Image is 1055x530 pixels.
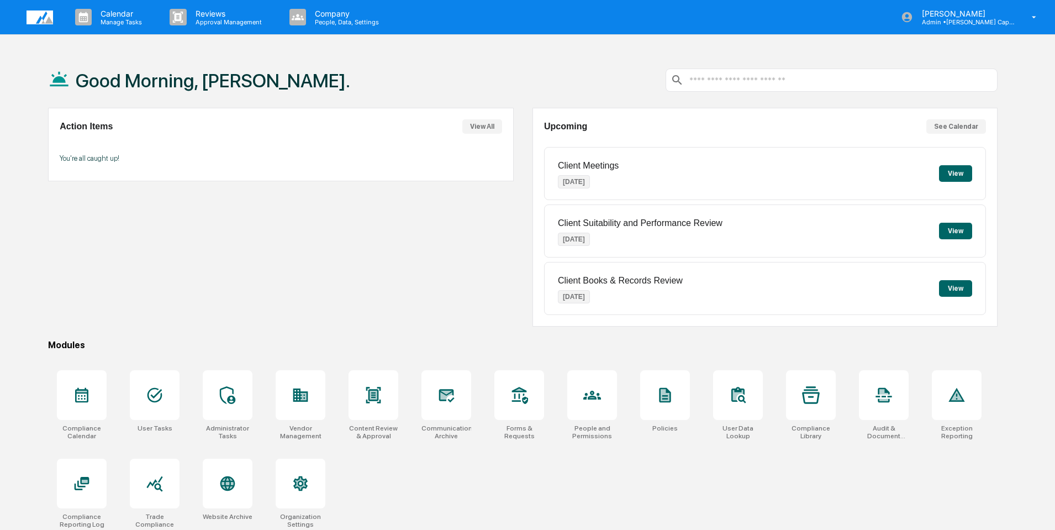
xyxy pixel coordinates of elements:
div: Organization Settings [276,513,325,528]
p: [DATE] [558,233,590,246]
div: Modules [48,340,998,350]
h1: Good Morning, [PERSON_NAME]. [76,70,350,92]
p: [DATE] [558,175,590,188]
p: [PERSON_NAME] [913,9,1016,18]
div: Audit & Document Logs [859,424,909,440]
div: Compliance Reporting Log [57,513,107,528]
p: Client Meetings [558,161,619,171]
button: See Calendar [926,119,986,134]
div: User Tasks [138,424,172,432]
div: Policies [652,424,678,432]
div: Communications Archive [421,424,471,440]
button: View All [462,119,502,134]
button: View [939,165,972,182]
button: View [939,280,972,297]
div: Exception Reporting [932,424,982,440]
p: Company [306,9,384,18]
p: Approval Management [187,18,267,26]
p: Client Books & Records Review [558,276,683,286]
iframe: Open customer support [1020,494,1049,523]
p: [DATE] [558,290,590,303]
p: Calendar [92,9,147,18]
p: People, Data, Settings [306,18,384,26]
div: Compliance Calendar [57,424,107,440]
div: People and Permissions [567,424,617,440]
div: Vendor Management [276,424,325,440]
div: Forms & Requests [494,424,544,440]
h2: Action Items [60,122,113,132]
div: Website Archive [203,513,252,521]
div: Trade Compliance [130,513,180,528]
div: Compliance Library [786,424,836,440]
button: View [939,223,972,239]
div: Administrator Tasks [203,424,252,440]
h2: Upcoming [544,122,587,132]
div: Content Review & Approval [349,424,398,440]
p: Client Suitability and Performance Review [558,218,722,228]
p: Admin • [PERSON_NAME] Capital Management [913,18,1016,26]
p: Reviews [187,9,267,18]
img: logo [27,11,53,24]
div: User Data Lookup [713,424,763,440]
p: Manage Tasks [92,18,147,26]
p: You're all caught up! [60,154,502,162]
